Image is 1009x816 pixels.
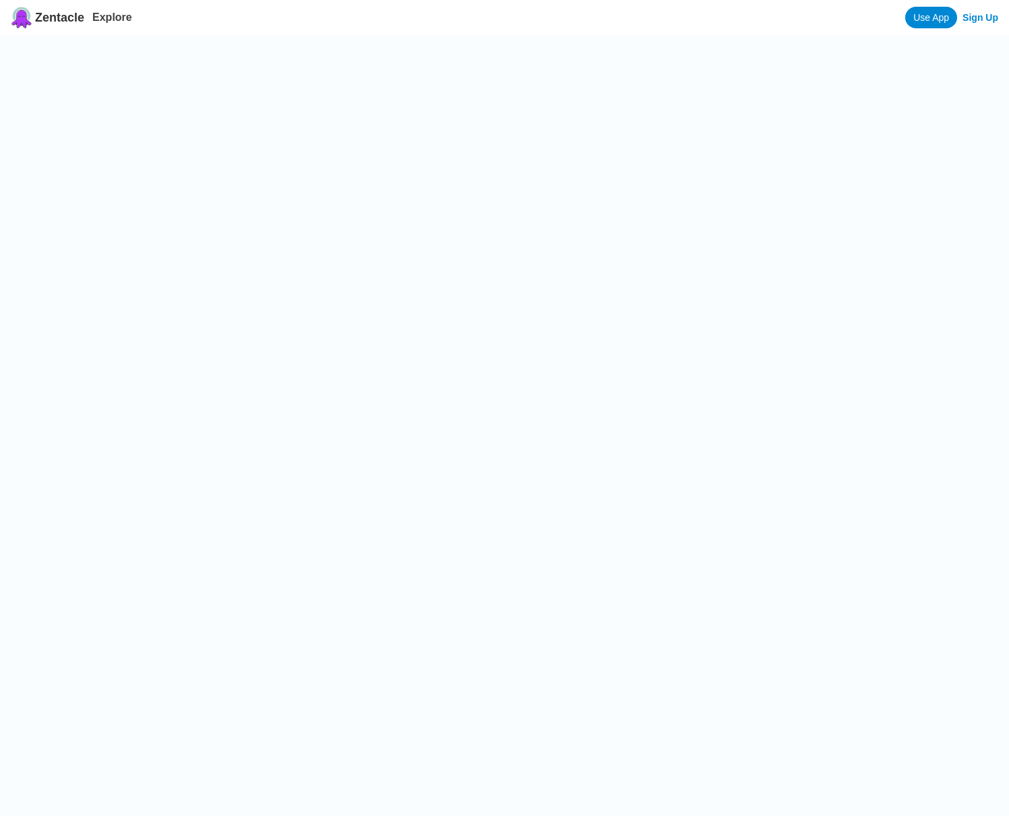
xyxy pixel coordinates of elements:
img: Zentacle logo [11,7,32,28]
a: Use App [905,7,957,28]
a: Zentacle logoZentacle [11,7,84,28]
a: Explore [92,11,132,23]
a: Sign Up [962,12,998,23]
span: Zentacle [35,11,84,25]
